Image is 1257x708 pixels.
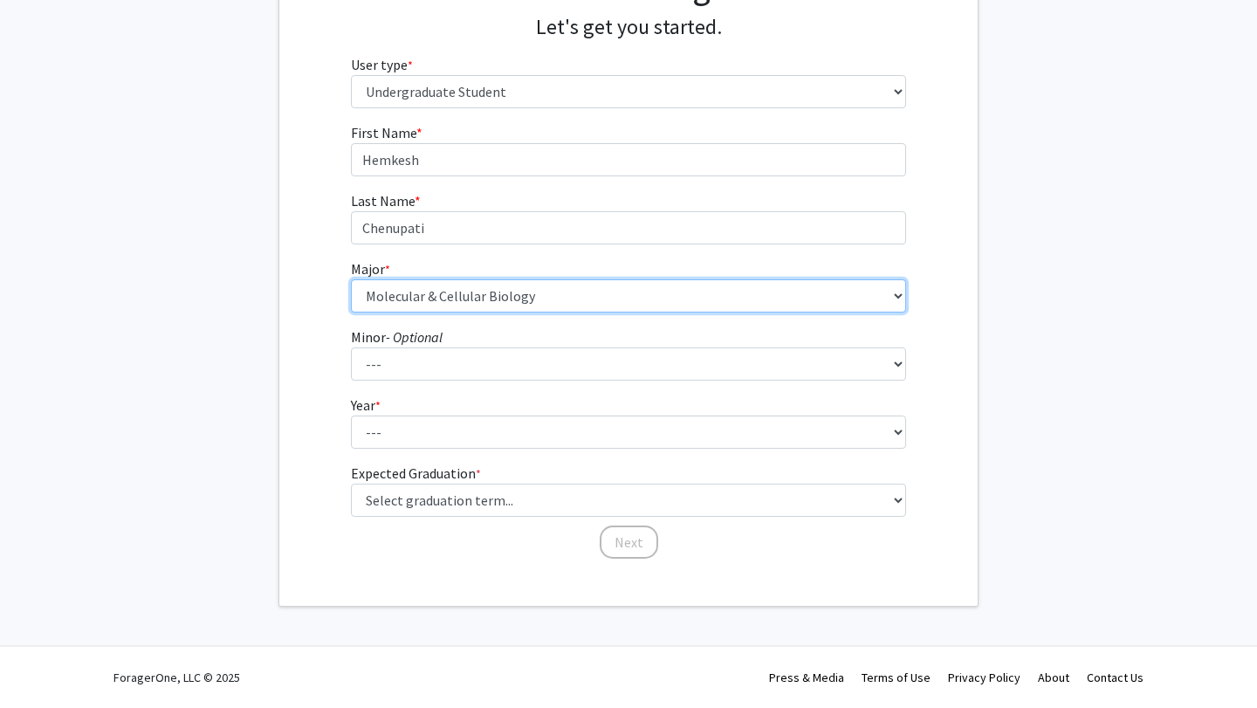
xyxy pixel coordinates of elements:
label: Year [351,395,381,416]
label: Major [351,258,390,279]
button: Next [600,526,658,559]
label: User type [351,54,413,75]
label: Minor [351,327,443,347]
a: About [1038,670,1069,685]
a: Contact Us [1087,670,1144,685]
span: First Name [351,124,416,141]
div: ForagerOne, LLC © 2025 [113,647,240,708]
span: Last Name [351,192,415,210]
a: Press & Media [769,670,844,685]
i: - Optional [386,328,443,346]
iframe: Chat [13,629,74,695]
label: Expected Graduation [351,463,481,484]
a: Terms of Use [862,670,931,685]
a: Privacy Policy [948,670,1020,685]
h4: Let's get you started. [351,15,907,40]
